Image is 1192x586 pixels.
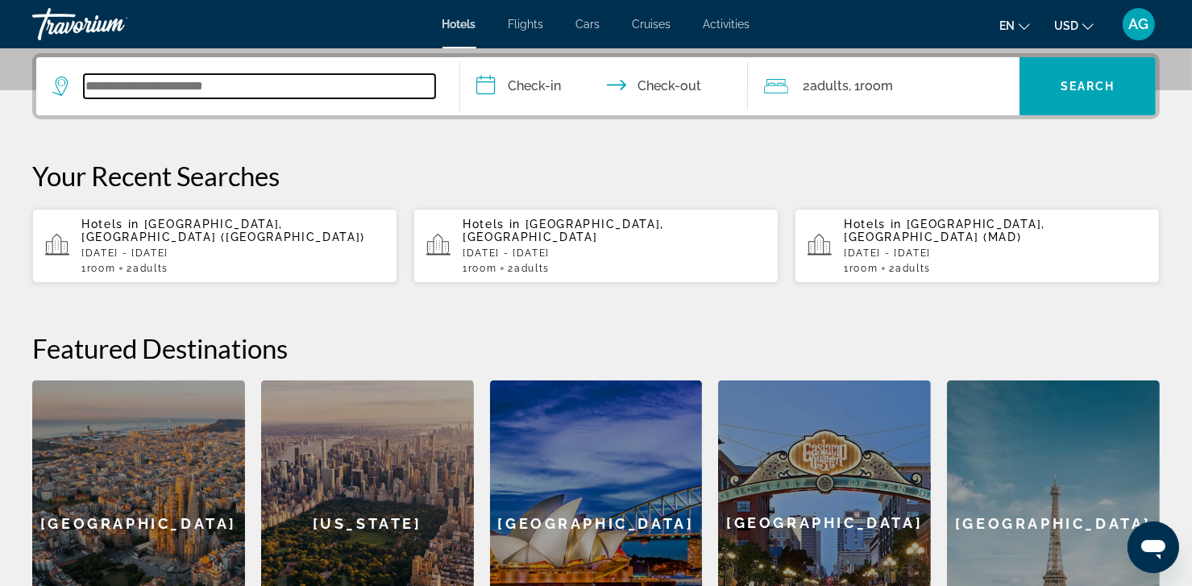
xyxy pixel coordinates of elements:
[509,18,544,31] a: Flights
[463,247,766,259] p: [DATE] - [DATE]
[795,208,1160,284] button: Hotels in [GEOGRAPHIC_DATA], [GEOGRAPHIC_DATA] (MAD)[DATE] - [DATE]1Room2Adults
[468,263,497,274] span: Room
[463,218,664,243] span: [GEOGRAPHIC_DATA], [GEOGRAPHIC_DATA]
[849,75,893,98] span: , 1
[860,78,893,94] span: Room
[81,218,365,243] span: [GEOGRAPHIC_DATA], [GEOGRAPHIC_DATA] ([GEOGRAPHIC_DATA])
[413,208,779,284] button: Hotels in [GEOGRAPHIC_DATA], [GEOGRAPHIC_DATA][DATE] - [DATE]1Room2Adults
[1054,14,1094,37] button: Change currency
[508,263,550,274] span: 2
[803,75,849,98] span: 2
[1128,522,1179,573] iframe: Button to launch messaging window
[748,57,1020,115] button: Travelers: 2 adults, 0 children
[895,263,931,274] span: Adults
[87,263,116,274] span: Room
[844,247,1147,259] p: [DATE] - [DATE]
[999,19,1015,32] span: en
[127,263,168,274] span: 2
[810,78,849,94] span: Adults
[32,3,193,45] a: Travorium
[133,263,168,274] span: Adults
[463,218,521,231] span: Hotels in
[463,263,496,274] span: 1
[1129,16,1149,32] span: AG
[576,18,600,31] a: Cars
[32,160,1160,192] p: Your Recent Searches
[81,263,115,274] span: 1
[1061,80,1115,93] span: Search
[889,263,931,274] span: 2
[1118,7,1160,41] button: User Menu
[81,247,384,259] p: [DATE] - [DATE]
[36,57,1156,115] div: Search widget
[81,218,139,231] span: Hotels in
[633,18,671,31] a: Cruises
[442,18,476,31] a: Hotels
[849,263,878,274] span: Room
[844,263,878,274] span: 1
[704,18,750,31] a: Activities
[844,218,1045,243] span: [GEOGRAPHIC_DATA], [GEOGRAPHIC_DATA] (MAD)
[1054,19,1078,32] span: USD
[32,332,1160,364] h2: Featured Destinations
[32,208,397,284] button: Hotels in [GEOGRAPHIC_DATA], [GEOGRAPHIC_DATA] ([GEOGRAPHIC_DATA])[DATE] - [DATE]1Room2Adults
[1020,57,1156,115] button: Search
[844,218,902,231] span: Hotels in
[514,263,550,274] span: Adults
[999,14,1030,37] button: Change language
[460,57,748,115] button: Check in and out dates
